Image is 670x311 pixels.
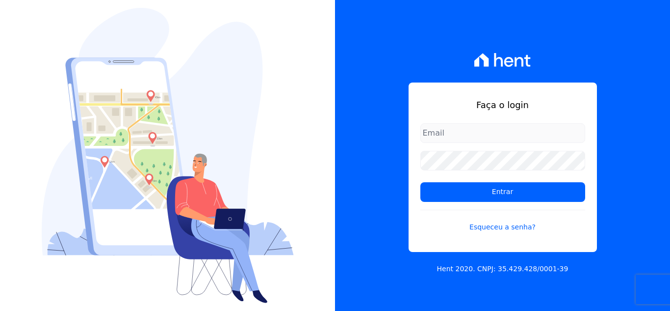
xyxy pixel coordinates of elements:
p: Hent 2020. CNPJ: 35.429.428/0001-39 [437,264,568,274]
input: Entrar [420,182,585,202]
h1: Faça o login [420,98,585,112]
input: Email [420,123,585,143]
img: Login [42,8,294,303]
a: Esqueceu a senha? [420,210,585,232]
